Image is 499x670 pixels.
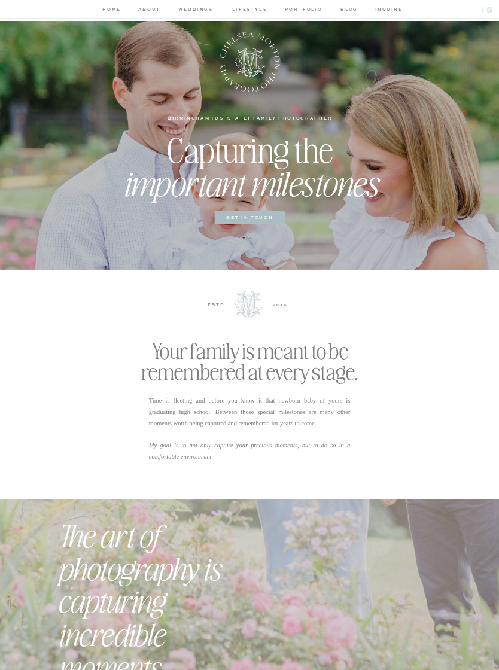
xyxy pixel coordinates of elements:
[176,6,215,15] a: weddings
[230,6,269,15] a: lifestyle
[149,395,350,501] p: Time is fleeting and before you know it that newborn baby of yours is graduating high school. Bet...
[137,6,162,15] a: about
[261,301,299,307] h3: 2016
[337,6,361,15] a: blog
[166,115,333,123] h1: birmingham [US_STATE] family photographer
[101,6,123,15] a: home
[149,442,350,460] i: My goal is to not only capture your precious moments, but to do so in a comfortable environment.
[284,6,323,15] a: portfolio
[375,6,399,15] a: inquire
[122,339,378,388] h2: Your family is meant to be remembered at every stage.
[197,301,235,307] h3: estd
[69,162,431,205] h2: important milestones
[219,214,280,221] a: get in touch
[95,129,405,157] h2: Capturing the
